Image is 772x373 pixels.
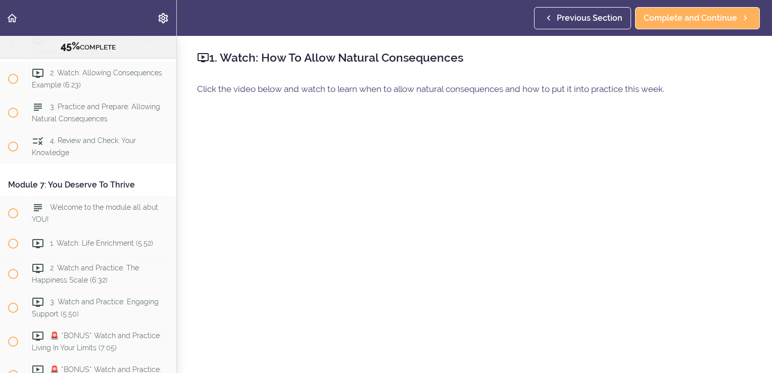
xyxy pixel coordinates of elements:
h2: 1. Watch: How To Allow Natural Consequences [197,49,752,66]
span: 3. Watch and Practice: Engaging Support (5:50) [32,298,159,317]
span: 2. Watch: Allowing Consequences Example (6:23) [32,69,162,88]
a: Previous Section [534,7,631,29]
div: COMPLETE [13,40,164,53]
span: Click the video below and watch to learn when to allow natural consequences and how to put it int... [197,84,664,94]
span: Previous Section [557,12,622,24]
span: 🚨 *BONUS* Watch and Practice: Living In Your Limits (7:05) [32,332,161,351]
svg: Settings Menu [157,12,169,24]
svg: Back to course curriculum [6,12,18,24]
span: 4. Review and Check: Your Knowledge [32,136,136,156]
span: 3. Practice and Prepare: Allowing Natural Consequences [32,103,160,122]
span: Complete and Continue [644,12,737,24]
span: 2. Watch and Practice: The Happiness Scale (6:32) [32,264,139,284]
span: Welcome to the module all abut YOU! [32,203,158,223]
span: 45% [61,40,80,52]
span: 1. Watch: Life Enrichment (5:52) [50,239,153,247]
a: Complete and Continue [635,7,760,29]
